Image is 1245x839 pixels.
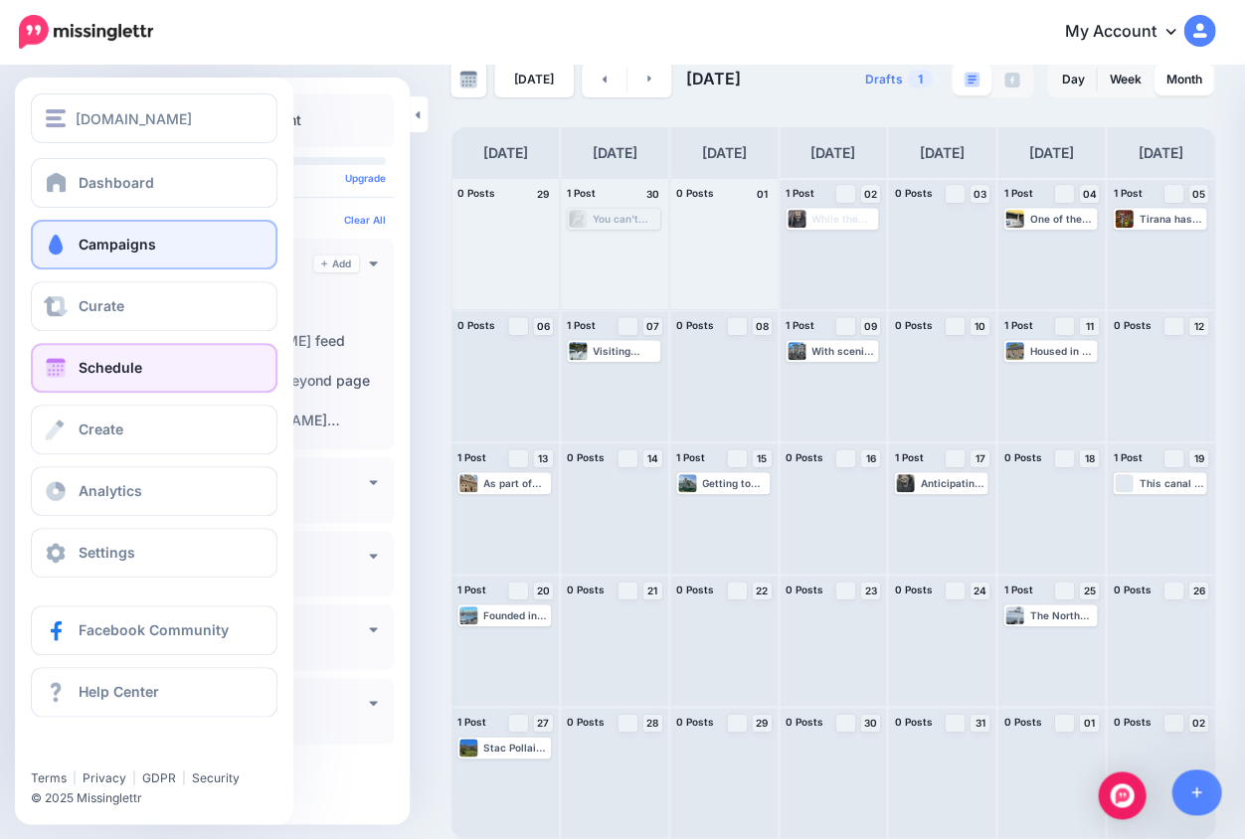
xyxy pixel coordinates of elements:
[786,187,814,199] span: 1 Post
[192,770,240,785] a: Security
[1084,453,1094,463] span: 18
[864,321,877,331] span: 09
[1082,189,1096,199] span: 04
[860,582,880,599] a: 23
[860,449,880,467] a: 16
[676,319,714,331] span: 0 Posts
[1085,321,1093,331] span: 11
[1044,8,1215,57] a: My Account
[1029,141,1074,165] h4: [DATE]
[567,187,596,199] span: 1 Post
[132,770,136,785] span: |
[31,158,277,208] a: Dashboard
[592,141,636,165] h4: [DATE]
[83,770,126,785] a: Privacy
[483,477,549,489] div: As part of my two-week adventure around [GEOGRAPHIC_DATA] in southern [GEOGRAPHIC_DATA], I spent ...
[483,742,549,754] div: Stac Pollaidh is one of the most distinctive peaks in the Highlands with its jagged ridge and dra...
[79,544,135,561] span: Settings
[593,213,658,225] div: You can't visit [GEOGRAPHIC_DATA] and not have a stroopwafel. They are so good especially when yo...
[73,770,77,785] span: |
[536,321,549,331] span: 06
[811,213,877,225] div: While the idea of a horned demon punishing children may sound grim, modern Krampus celebrations a...
[786,584,823,595] span: 0 Posts
[752,317,772,335] a: 08
[786,716,823,728] span: 0 Posts
[79,482,142,499] span: Analytics
[79,174,154,191] span: Dashboard
[142,770,176,785] a: GDPR
[567,716,605,728] span: 0 Posts
[975,453,984,463] span: 17
[1097,64,1153,95] a: Week
[864,586,876,595] span: 23
[646,453,657,463] span: 14
[1049,64,1096,95] a: Day
[1003,584,1032,595] span: 1 Post
[645,321,658,331] span: 07
[853,62,944,97] a: Drafts1
[538,453,548,463] span: 13
[756,586,768,595] span: 22
[459,71,477,88] img: calendar-grey-darker.png
[755,321,768,331] span: 08
[1113,716,1151,728] span: 0 Posts
[567,319,596,331] span: 1 Post
[975,321,985,331] span: 10
[31,788,294,808] li: © 2025 Missinglettr
[76,107,192,130] span: [DOMAIN_NAME]
[811,345,877,357] div: With scenic canals, medieval landmarks, and relaxed vibe, [GEOGRAPHIC_DATA] is only a 30-minute t...
[752,185,772,203] h4: 01
[860,714,880,732] a: 30
[974,586,986,595] span: 24
[1029,213,1095,225] div: One of the best meals we had in [GEOGRAPHIC_DATA] was at the Seafood Shack in [GEOGRAPHIC_DATA]. ...
[1079,449,1099,467] a: 18
[757,453,767,463] span: 15
[457,187,495,199] span: 0 Posts
[756,718,768,728] span: 29
[1139,477,1204,489] div: This canal is 31 kilometres long and provides a link between the [GEOGRAPHIC_DATA] and the Medite...
[894,716,932,728] span: 0 Posts
[31,220,277,269] a: Campaigns
[970,317,989,335] a: 10
[1192,189,1205,199] span: 05
[676,584,714,595] span: 0 Posts
[642,185,662,203] h4: 30
[483,609,549,621] div: Founded in [DATE] by [PERSON_NAME], the town is a strategic port linking the [GEOGRAPHIC_DATA] to...
[642,714,662,732] a: 28
[1192,586,1204,595] span: 26
[1192,718,1205,728] span: 02
[533,317,553,335] a: 06
[1113,187,1142,199] span: 1 Post
[752,582,772,599] a: 22
[676,716,714,728] span: 0 Posts
[786,319,814,331] span: 1 Post
[1084,718,1095,728] span: 01
[457,584,486,595] span: 1 Post
[19,15,153,49] img: Missinglettr
[182,770,186,785] span: |
[860,317,880,335] a: 09
[894,319,932,331] span: 0 Posts
[970,449,989,467] a: 17
[31,667,277,717] a: Help Center
[1188,185,1208,203] a: 05
[1029,345,1095,357] div: Housed in a former [DEMOGRAPHIC_DATA], it tells the story of the town’s fishing heritage, croftin...
[593,345,658,357] div: Visiting [GEOGRAPHIC_DATA], [GEOGRAPHIC_DATA]'s largest waterfalls, and the gorgeous historical t...
[31,343,277,393] a: Schedule
[1079,582,1099,599] a: 25
[79,683,159,700] span: Help Center
[79,297,124,314] span: Curate
[31,770,67,785] a: Terms
[646,718,658,728] span: 28
[752,449,772,467] a: 15
[786,451,823,463] span: 0 Posts
[1188,449,1208,467] a: 19
[920,477,985,489] div: Anticipating the usual festive scene of twinkling lights and [PERSON_NAME] singers, I strolled al...
[1188,317,1208,335] a: 12
[1193,453,1203,463] span: 19
[567,584,605,595] span: 0 Posts
[533,582,553,599] a: 20
[964,72,979,87] img: paragraph-boxed.png
[31,466,277,516] a: Analytics
[970,582,989,599] a: 24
